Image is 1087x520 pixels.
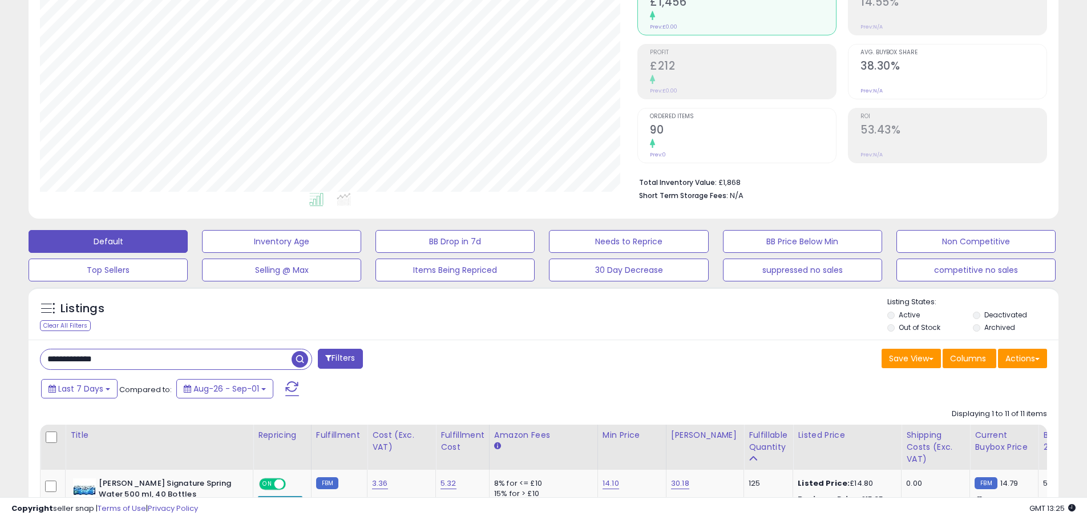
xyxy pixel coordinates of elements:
[603,478,619,489] a: 14.10
[119,384,172,395] span: Compared to:
[441,429,484,453] div: Fulfillment Cost
[860,87,883,94] small: Prev: N/A
[887,297,1058,308] p: Listing States:
[176,379,273,398] button: Aug-26 - Sep-01
[11,503,198,514] div: seller snap | |
[549,259,708,281] button: 30 Day Decrease
[860,151,883,158] small: Prev: N/A
[952,409,1047,420] div: Displaying 1 to 11 of 11 items
[906,478,961,489] div: 0.00
[58,383,103,394] span: Last 7 Days
[41,379,118,398] button: Last 7 Days
[998,349,1047,368] button: Actions
[258,429,306,441] div: Repricing
[860,59,1046,75] h2: 38.30%
[603,429,661,441] div: Min Price
[906,429,965,465] div: Shipping Costs (Exc. VAT)
[650,23,677,30] small: Prev: £0.00
[29,230,188,253] button: Default
[860,114,1046,120] span: ROI
[316,477,338,489] small: FBM
[899,310,920,320] label: Active
[318,349,362,369] button: Filters
[98,503,146,514] a: Terms of Use
[1043,478,1081,489] div: 5%
[650,87,677,94] small: Prev: £0.00
[1029,503,1076,514] span: 2025-09-9 13:25 GMT
[975,429,1033,453] div: Current Buybox Price
[650,151,666,158] small: Prev: 0
[494,429,593,441] div: Amazon Fees
[372,478,388,489] a: 3.36
[896,230,1056,253] button: Non Competitive
[798,429,896,441] div: Listed Price
[73,478,96,501] img: 51Z+wKL73cL._SL40_.jpg
[148,503,198,514] a: Privacy Policy
[284,479,302,489] span: OFF
[671,429,739,441] div: [PERSON_NAME]
[899,323,940,332] label: Out of Stock
[29,259,188,281] button: Top Sellers
[860,50,1046,56] span: Avg. Buybox Share
[984,310,1027,320] label: Deactivated
[70,429,248,441] div: Title
[375,230,535,253] button: BB Drop in 7d
[882,349,941,368] button: Save View
[549,230,708,253] button: Needs to Reprice
[950,353,986,364] span: Columns
[723,230,882,253] button: BB Price Below Min
[260,479,274,489] span: ON
[650,114,836,120] span: Ordered Items
[441,478,456,489] a: 5.32
[671,478,689,489] a: 30.18
[860,123,1046,139] h2: 53.43%
[202,259,361,281] button: Selling @ Max
[975,477,997,489] small: FBM
[896,259,1056,281] button: competitive no sales
[1043,429,1085,453] div: BB Share 24h.
[650,50,836,56] span: Profit
[723,259,882,281] button: suppressed no sales
[11,503,53,514] strong: Copyright
[860,23,883,30] small: Prev: N/A
[375,259,535,281] button: Items Being Repriced
[40,320,91,331] div: Clear All Filters
[749,429,788,453] div: Fulfillable Quantity
[639,191,728,200] b: Short Term Storage Fees:
[494,478,589,489] div: 8% for <= £10
[1000,478,1019,489] span: 14.79
[650,59,836,75] h2: £212
[730,190,743,201] span: N/A
[749,478,784,489] div: 125
[798,478,892,489] div: £14.80
[202,230,361,253] button: Inventory Age
[316,429,362,441] div: Fulfillment
[494,441,501,452] small: Amazon Fees.
[639,178,717,187] b: Total Inventory Value:
[372,429,431,453] div: Cost (Exc. VAT)
[984,323,1015,332] label: Archived
[60,301,104,317] h5: Listings
[193,383,259,394] span: Aug-26 - Sep-01
[798,478,850,489] b: Listed Price:
[943,349,996,368] button: Columns
[99,478,237,502] b: [PERSON_NAME] Signature Spring Water 500 ml, 40 Bottles
[639,175,1038,188] li: £1,868
[650,123,836,139] h2: 90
